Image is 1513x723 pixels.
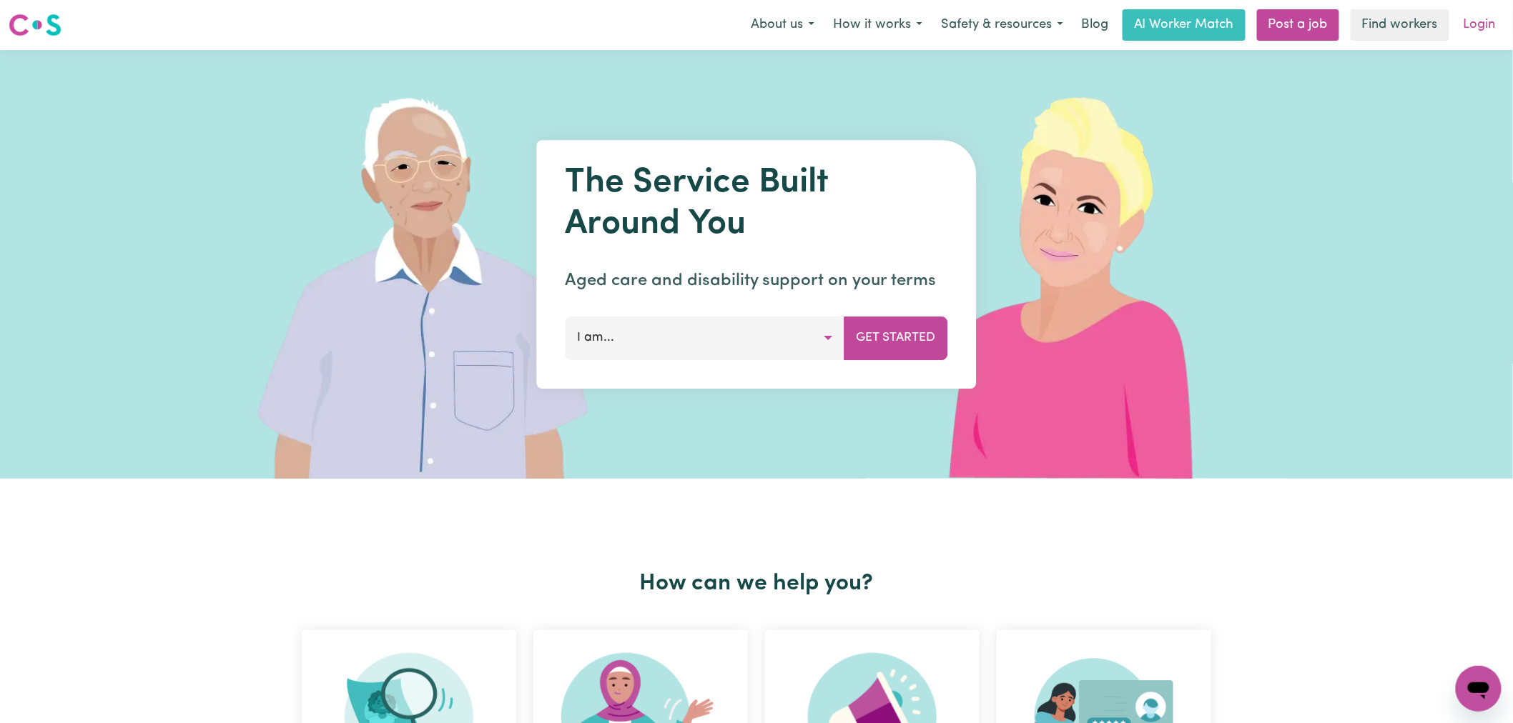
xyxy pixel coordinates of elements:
a: Find workers [1351,9,1449,41]
a: Careseekers logo [9,9,61,41]
button: How it works [824,10,932,40]
a: Login [1455,9,1504,41]
button: I am... [566,316,845,359]
button: Safety & resources [932,10,1073,40]
iframe: Button to launch messaging window [1456,666,1502,712]
button: Get Started [844,316,948,359]
a: Post a job [1257,9,1339,41]
button: About us [741,10,824,40]
a: Blog [1073,9,1117,41]
p: Aged care and disability support on your terms [566,268,948,294]
img: Careseekers logo [9,12,61,38]
h1: The Service Built Around You [566,163,948,245]
h2: How can we help you? [293,570,1220,597]
a: AI Worker Match [1123,9,1246,41]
